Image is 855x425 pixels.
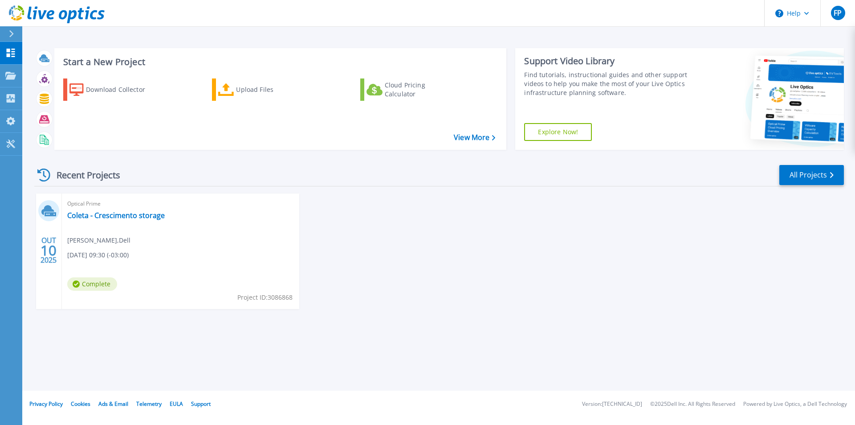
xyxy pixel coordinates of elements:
span: Complete [67,277,117,291]
a: Upload Files [212,78,311,101]
a: Support [191,400,211,408]
a: Coleta - Crescimento storage [67,211,165,220]
div: Cloud Pricing Calculator [385,81,456,99]
a: Cloud Pricing Calculator [360,78,460,101]
div: Download Collector [86,81,157,99]
div: Support Video Library [524,55,692,67]
a: All Projects [779,165,844,185]
div: Recent Projects [34,164,132,186]
a: Cookies [71,400,90,408]
li: Powered by Live Optics, a Dell Technology [743,401,847,407]
a: View More [454,133,495,142]
div: Upload Files [236,81,307,99]
a: Download Collector [63,78,163,101]
a: Privacy Policy [29,400,63,408]
a: Explore Now! [524,123,592,141]
div: Find tutorials, instructional guides and other support videos to help you make the most of your L... [524,70,692,97]
li: © 2025 Dell Inc. All Rights Reserved [650,401,735,407]
span: Optical Prime [67,199,294,209]
span: [DATE] 09:30 (-03:00) [67,250,129,260]
a: EULA [170,400,183,408]
a: Ads & Email [98,400,128,408]
h3: Start a New Project [63,57,495,67]
span: FP [834,9,842,17]
span: [PERSON_NAME] , Dell [67,235,130,245]
div: OUT 2025 [40,234,57,267]
a: Telemetry [136,400,162,408]
li: Version: [TECHNICAL_ID] [582,401,642,407]
span: Project ID: 3086868 [237,293,293,302]
span: 10 [41,247,57,254]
